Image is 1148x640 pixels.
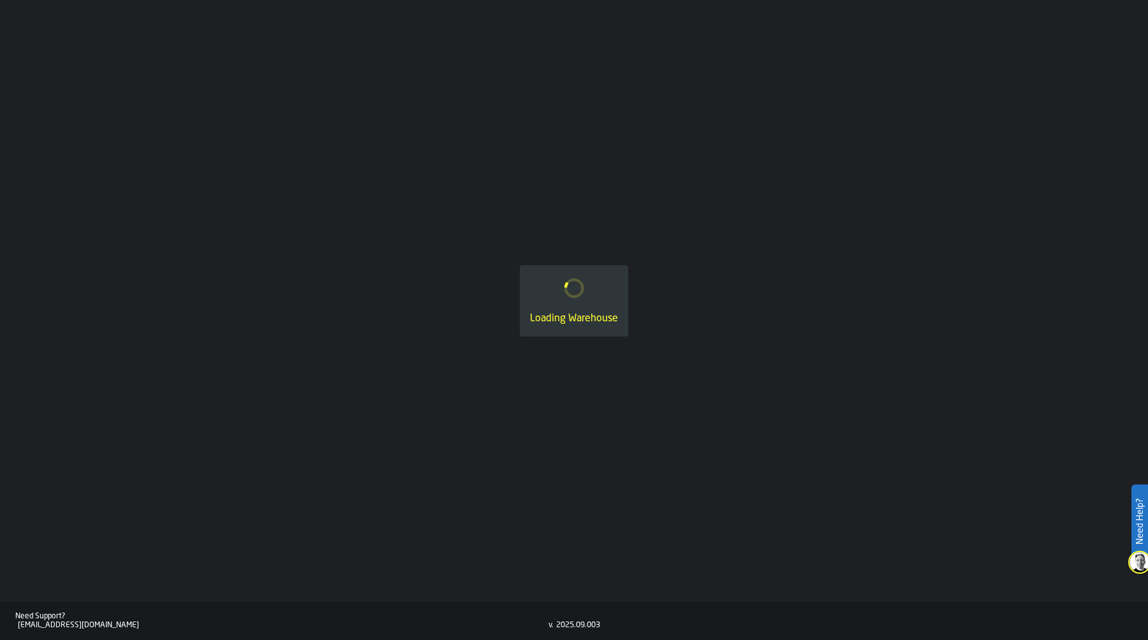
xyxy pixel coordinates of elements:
[18,621,548,630] div: [EMAIL_ADDRESS][DOMAIN_NAME]
[1133,486,1147,557] label: Need Help?
[548,621,554,630] div: v.
[556,621,600,630] div: 2025.09.003
[15,612,548,621] div: Need Support?
[530,311,618,326] div: Loading Warehouse
[15,612,548,630] a: Need Support?[EMAIL_ADDRESS][DOMAIN_NAME]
